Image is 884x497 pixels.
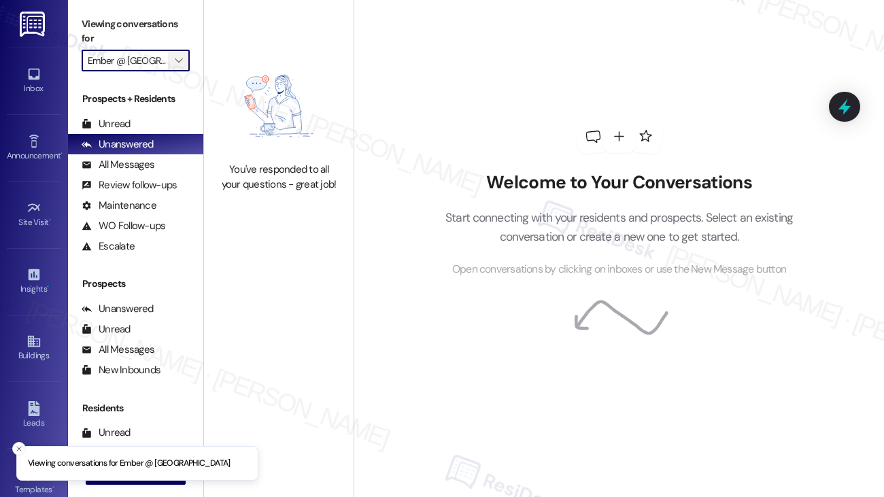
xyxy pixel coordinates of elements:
[7,263,61,300] a: Insights •
[88,50,168,71] input: All communities
[82,178,177,192] div: Review follow-ups
[82,117,131,131] div: Unread
[7,63,61,99] a: Inbox
[68,401,203,415] div: Residents
[68,92,203,106] div: Prospects + Residents
[82,322,131,337] div: Unread
[82,426,131,440] div: Unread
[82,14,190,50] label: Viewing conversations for
[49,216,51,225] span: •
[47,282,49,292] span: •
[82,239,135,254] div: Escalate
[82,158,154,172] div: All Messages
[7,196,61,233] a: Site Visit •
[82,219,165,233] div: WO Follow-ups
[52,483,54,492] span: •
[175,55,182,66] i: 
[219,56,339,156] img: empty-state
[82,363,160,377] div: New Inbounds
[425,208,814,247] p: Start connecting with your residents and prospects. Select an existing conversation or create a n...
[28,458,231,470] p: Viewing conversations for Ember @ [GEOGRAPHIC_DATA]
[82,137,154,152] div: Unanswered
[7,330,61,366] a: Buildings
[82,199,156,213] div: Maintenance
[425,172,814,194] h2: Welcome to Your Conversations
[61,149,63,158] span: •
[12,442,26,456] button: Close toast
[20,12,48,37] img: ResiDesk Logo
[7,397,61,434] a: Leads
[219,162,339,192] div: You've responded to all your questions - great job!
[68,277,203,291] div: Prospects
[82,343,154,357] div: All Messages
[82,302,154,316] div: Unanswered
[452,261,786,278] span: Open conversations by clicking on inboxes or use the New Message button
